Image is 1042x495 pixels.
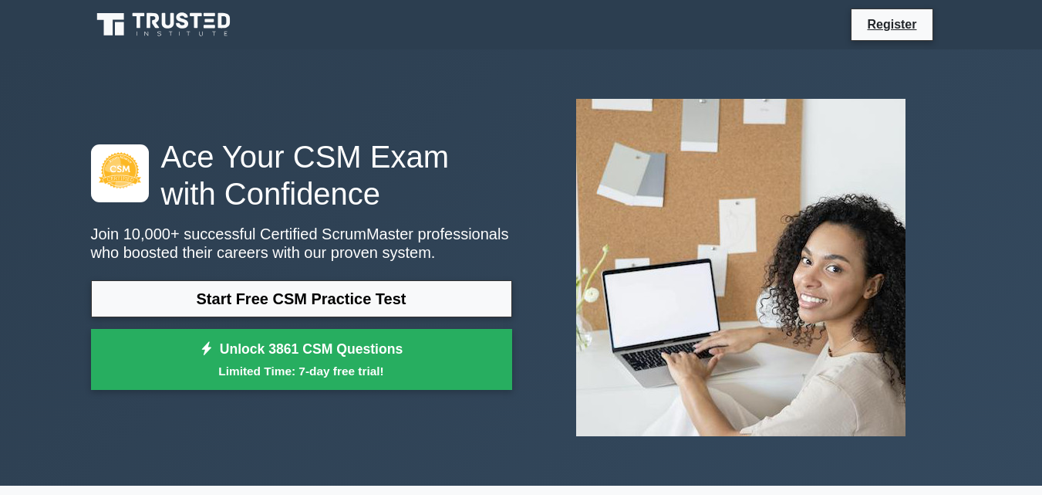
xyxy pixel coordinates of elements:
[110,362,493,380] small: Limited Time: 7-day free trial!
[91,138,512,212] h1: Ace Your CSM Exam with Confidence
[91,225,512,262] p: Join 10,000+ successful Certified ScrumMaster professionals who boosted their careers with our pr...
[91,280,512,317] a: Start Free CSM Practice Test
[91,329,512,391] a: Unlock 3861 CSM QuestionsLimited Time: 7-day free trial!
[858,15,926,34] a: Register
